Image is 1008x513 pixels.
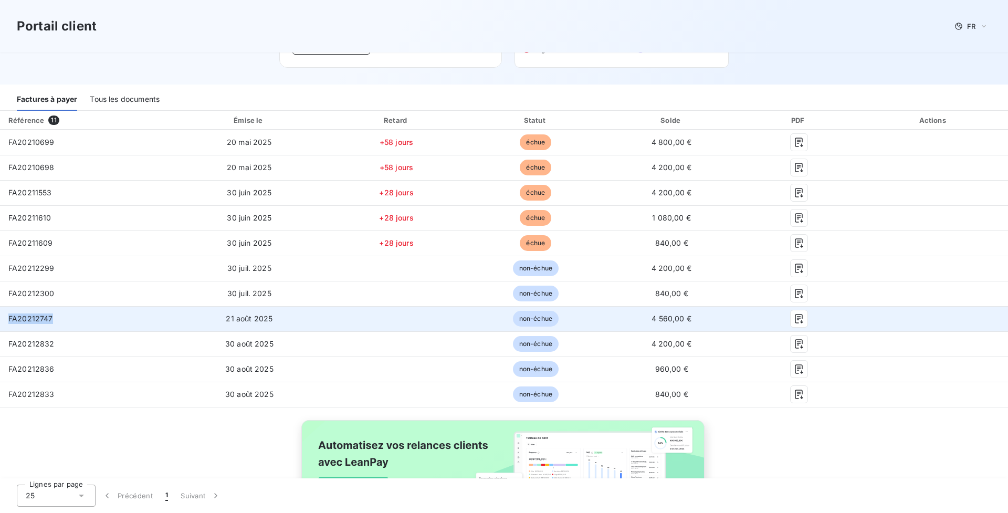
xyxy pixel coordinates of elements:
span: 30 juin 2025 [227,238,271,247]
span: 840,00 € [655,289,688,298]
span: non-échue [513,311,559,327]
span: 30 juin 2025 [227,213,271,222]
span: FA20212299 [8,264,55,273]
span: FA20212836 [8,364,55,373]
h3: Portail client [17,17,97,36]
span: FA20212833 [8,390,55,399]
span: 840,00 € [655,238,688,247]
span: +58 jours [380,138,413,146]
div: Émise le [175,115,324,125]
span: 960,00 € [655,364,688,373]
div: Référence [8,116,44,124]
span: FA20211610 [8,213,51,222]
span: non-échue [513,386,559,402]
span: 4 200,00 € [652,188,692,197]
span: 30 juil. 2025 [227,264,271,273]
div: Statut [469,115,602,125]
span: 25 [26,490,35,501]
div: Actions [862,115,1006,125]
span: échue [520,235,551,251]
span: non-échue [513,336,559,352]
div: Tous les documents [90,89,160,111]
span: échue [520,210,551,226]
span: échue [520,134,551,150]
span: échue [520,185,551,201]
span: non-échue [513,361,559,377]
span: 4 200,00 € [652,163,692,172]
div: Retard [328,115,465,125]
span: 20 mai 2025 [227,138,272,146]
span: 11 [48,116,59,125]
span: FA20212300 [8,289,55,298]
span: 1 080,00 € [652,213,691,222]
span: FA20212747 [8,314,53,323]
span: 30 juin 2025 [227,188,271,197]
span: 4 560,00 € [652,314,691,323]
span: 30 août 2025 [225,390,274,399]
button: Suivant [174,485,227,507]
div: Solde [606,115,736,125]
span: +28 jours [379,188,413,197]
span: non-échue [513,260,559,276]
span: 30 août 2025 [225,339,274,348]
span: FA20211553 [8,188,52,197]
button: 1 [159,485,174,507]
span: FR [967,22,975,30]
span: non-échue [513,286,559,301]
button: Précédent [96,485,159,507]
span: 4 200,00 € [652,339,692,348]
span: 840,00 € [655,390,688,399]
span: FA20210698 [8,163,55,172]
span: 30 juil. 2025 [227,289,271,298]
span: 30 août 2025 [225,364,274,373]
span: FA20212832 [8,339,55,348]
span: +58 jours [380,163,413,172]
span: échue [520,160,551,175]
span: 1 [165,490,168,501]
span: 4 200,00 € [652,264,692,273]
span: +28 jours [379,213,413,222]
span: +28 jours [379,238,413,247]
span: 20 mai 2025 [227,163,272,172]
div: PDF [741,115,857,125]
span: 21 août 2025 [226,314,272,323]
span: 4 800,00 € [652,138,692,146]
span: FA20210699 [8,138,55,146]
div: Factures à payer [17,89,77,111]
span: FA20211609 [8,238,53,247]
